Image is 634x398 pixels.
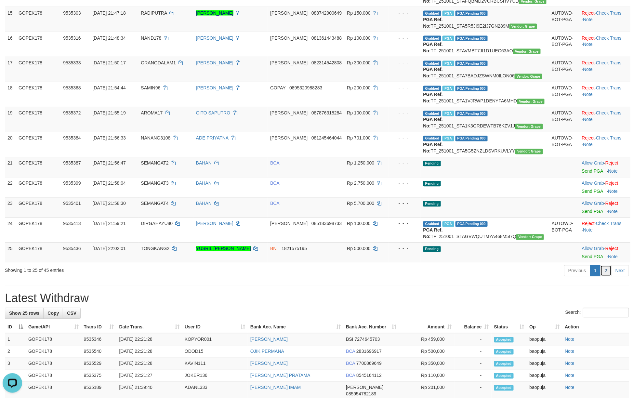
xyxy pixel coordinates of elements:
[93,246,126,251] span: [DATE] 22:02:01
[579,57,630,82] td: · ·
[63,10,81,16] span: 9535303
[456,11,488,16] span: PGA Pending
[182,358,248,370] td: KAVIN111
[196,181,212,186] a: BAHAN
[3,3,22,22] button: Open LiveChat chat widget
[63,60,81,66] span: 9535333
[549,82,579,107] td: AUTOWD-BOT-PGA
[270,201,279,206] span: BCA
[605,246,618,251] a: Reject
[579,82,630,107] td: · ·
[248,321,343,333] th: Bank Acc. Name: activate to sort column ascending
[583,142,593,147] a: Note
[270,60,308,66] span: [PERSON_NAME]
[196,10,233,16] a: [PERSON_NAME]
[421,82,549,107] td: TF_251001_STA1VJRWP1DENYFA6MHD
[67,311,76,316] span: CSV
[582,254,603,259] a: Send PGA
[423,92,443,104] b: PGA Ref. No:
[81,321,117,333] th: Trans ID: activate to sort column ascending
[423,221,442,227] span: Grabbed
[494,349,514,355] span: Accepted
[196,86,233,91] a: [PERSON_NAME]
[5,177,16,197] td: 22
[565,308,629,318] label: Search:
[582,10,595,16] a: Reject
[579,157,630,177] td: ·
[347,181,374,186] span: Rp 2.750.000
[250,373,310,378] a: [PERSON_NAME] PRATAMA
[583,92,593,97] a: Note
[270,246,278,251] span: BNI
[582,221,595,226] a: Reject
[583,42,593,47] a: Note
[16,197,60,218] td: GOPEK178
[347,86,370,91] span: Rp 200.000
[391,110,418,116] div: - - -
[5,82,16,107] td: 18
[81,333,117,346] td: 9535346
[391,220,418,227] div: - - -
[423,67,443,79] b: PGA Ref. No:
[5,308,44,319] a: Show 25 rows
[455,321,492,333] th: Balance: activate to sort column ascending
[423,161,441,166] span: Pending
[565,361,575,366] a: Note
[196,201,212,206] a: BAHAN
[423,17,443,29] b: PGA Ref. No:
[579,7,630,32] td: · ·
[399,346,455,358] td: Rp 500,000
[16,57,60,82] td: GOPEK178
[583,67,593,72] a: Note
[582,60,595,66] a: Reject
[141,161,169,166] span: SEMANGAT2
[391,200,418,207] div: - - -
[250,337,288,342] a: [PERSON_NAME]
[5,358,26,370] td: 3
[582,136,595,141] a: Reject
[583,17,593,22] a: Note
[455,370,492,382] td: -
[562,321,629,333] th: Action
[196,161,212,166] a: BAHAN
[356,361,382,366] span: Copy 7700869649 to clipboard
[608,189,618,194] a: Note
[509,24,537,29] span: Vendor URL: https://settle31.1velocity.biz
[141,246,170,251] span: TONGKANG2
[494,361,514,367] span: Accepted
[347,201,374,206] span: Rp 5.700.000
[196,136,229,141] a: ADE PRIYATNA
[16,157,60,177] td: GOPEK178
[391,10,418,16] div: - - -
[270,181,279,186] span: BCA
[399,321,455,333] th: Amount: activate to sort column ascending
[565,385,575,390] a: Note
[270,136,308,141] span: [PERSON_NAME]
[196,60,233,66] a: [PERSON_NAME]
[289,86,322,91] span: Copy 0895320988283 to clipboard
[596,60,622,66] a: Check Trans
[423,201,441,207] span: Pending
[26,321,81,333] th: Game/API: activate to sort column ascending
[423,142,443,154] b: PGA Ref. No:
[456,61,488,66] span: PGA Pending
[196,111,231,116] a: GITO SAPUTRO
[565,373,575,378] a: Note
[391,60,418,66] div: - - -
[270,221,308,226] span: [PERSON_NAME]
[579,132,630,157] td: · ·
[182,346,248,358] td: ODOD15
[311,221,342,226] span: Copy 085183698733 to clipboard
[605,181,618,186] a: Reject
[494,373,514,379] span: Accepted
[517,99,545,104] span: Vendor URL: https://settle31.1velocity.biz
[5,32,16,57] td: 16
[399,358,455,370] td: Rp 350,000
[93,86,126,91] span: [DATE] 21:54:44
[582,201,604,206] a: Allow Grab
[582,189,603,194] a: Send PGA
[527,346,562,358] td: baopuja
[141,181,169,186] span: SEMANGAT3
[579,218,630,243] td: · ·
[5,333,26,346] td: 1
